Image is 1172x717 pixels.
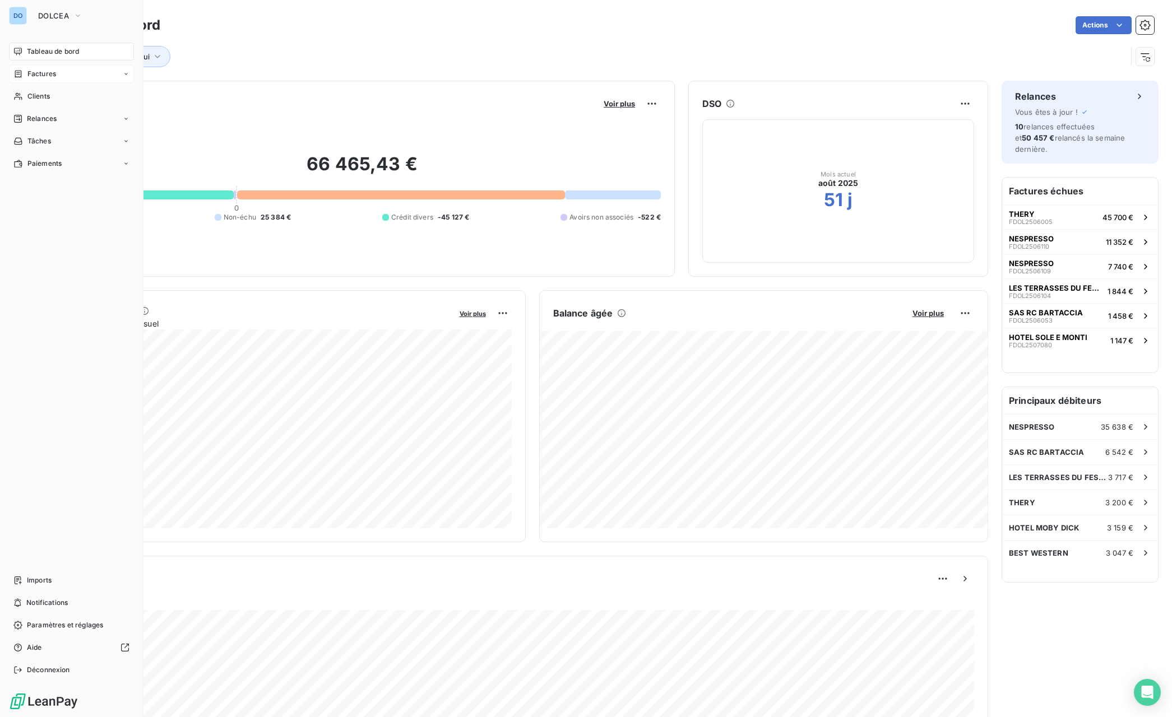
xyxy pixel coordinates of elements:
span: Déconnexion [27,665,70,675]
span: 25 384 € [261,212,291,222]
span: 3 717 € [1108,473,1133,482]
button: NESPRESSOFDOL25061097 740 € [1002,254,1158,278]
span: relances effectuées et relancés la semaine dernière. [1015,122,1125,153]
a: Tableau de bord [9,43,134,60]
span: Tableau de bord [27,46,79,57]
span: 1 147 € [1110,336,1133,345]
button: Voir plus [909,308,947,318]
span: 10 [1015,122,1023,131]
a: Aide [9,639,134,657]
span: 1 458 € [1108,311,1133,320]
a: Paramètres et réglages [9,616,134,634]
span: FDOL2506053 [1009,317,1053,324]
span: 1 844 € [1108,287,1133,296]
h2: j [847,189,853,211]
span: Aide [27,642,42,653]
span: 3 200 € [1105,498,1133,507]
span: Notifications [26,598,68,608]
button: HOTEL SOLE E MONTIFDOL25070801 147 € [1002,328,1158,352]
span: SAS RC BARTACCIA [1009,308,1083,317]
span: FDOL2506104 [1009,292,1051,299]
span: THERY [1009,498,1035,507]
span: SAS RC BARTACCIA [1009,448,1084,457]
span: Mois actuel [821,171,856,178]
span: Non-échu [224,212,256,222]
button: THERYFDOL250600545 700 € [1002,204,1158,229]
h6: DSO [702,97,721,110]
button: Actions [1076,16,1132,34]
button: LES TERRASSES DU FESCHFDOL25061041 844 € [1002,278,1158,303]
img: Logo LeanPay [9,692,78,710]
span: NESPRESSO [1009,422,1054,431]
span: 3 159 € [1107,523,1133,532]
span: FDOL2506110 [1009,243,1049,250]
span: FDOL2507080 [1009,342,1052,348]
span: 45 700 € [1102,213,1133,222]
span: Voir plus [912,309,944,318]
span: Voir plus [460,310,486,318]
span: NESPRESSO [1009,234,1054,243]
span: Vous êtes à jour ! [1015,108,1078,117]
span: LES TERRASSES DU FESCH [1009,283,1103,292]
div: DO [9,7,27,25]
span: Crédit divers [391,212,433,222]
span: 6 542 € [1105,448,1133,457]
h6: Balance âgée [553,306,613,320]
span: LES TERRASSES DU FESCH [1009,473,1108,482]
h2: 51 [824,189,843,211]
span: Relances [27,114,57,124]
a: Relances [9,110,134,128]
a: Factures [9,65,134,83]
span: THERY [1009,209,1035,218]
span: FDOL2506109 [1009,268,1051,274]
span: Avoirs non associés [569,212,633,222]
span: Voir plus [604,99,635,108]
span: Tâches [27,136,51,146]
span: 7 740 € [1108,262,1133,271]
span: 0 [234,203,239,212]
span: Clients [27,91,50,101]
span: DOLCEA [38,11,69,20]
span: NESPRESSO [1009,259,1054,268]
button: SAS RC BARTACCIAFDOL25060531 458 € [1002,303,1158,328]
span: 35 638 € [1101,422,1133,431]
h6: Factures échues [1002,178,1158,204]
div: Open Intercom Messenger [1134,679,1161,706]
h6: Principaux débiteurs [1002,387,1158,414]
span: Factures [27,69,56,79]
span: août 2025 [818,178,858,189]
button: Voir plus [456,308,489,318]
span: FDOL2506005 [1009,218,1053,225]
a: Imports [9,571,134,589]
span: HOTEL MOBY DICK [1009,523,1079,532]
a: Clients [9,87,134,105]
a: Paiements [9,155,134,173]
h2: 66 465,43 € [63,153,661,187]
button: Voir plus [600,99,638,109]
span: 11 352 € [1106,238,1133,246]
span: HOTEL SOLE E MONTI [1009,333,1087,342]
span: 3 047 € [1106,548,1133,557]
span: BEST WESTERN [1009,548,1068,557]
span: Paramètres et réglages [27,620,103,630]
span: Paiements [27,159,62,169]
span: Imports [27,575,52,585]
button: NESPRESSOFDOL250611011 352 € [1002,229,1158,254]
span: 50 457 € [1022,133,1054,142]
a: Tâches [9,132,134,150]
span: Chiffre d'affaires mensuel [63,318,452,329]
span: -45 127 € [438,212,469,222]
h6: Relances [1015,90,1056,103]
span: -522 € [638,212,661,222]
